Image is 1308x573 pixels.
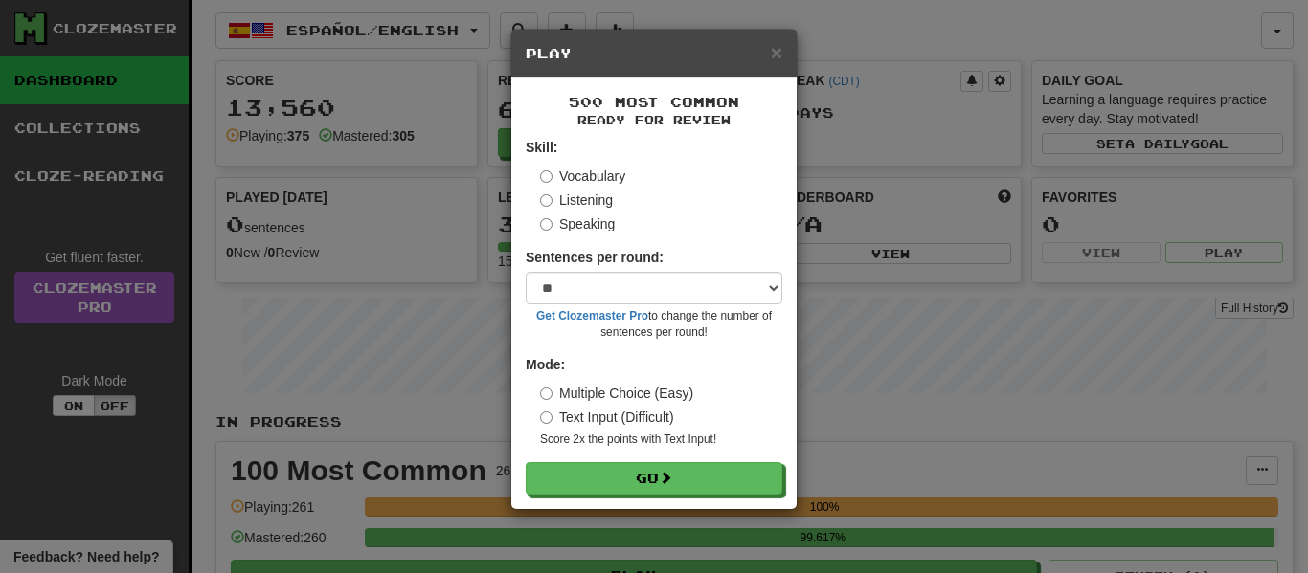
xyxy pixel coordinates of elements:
label: Sentences per round: [526,248,664,267]
input: Listening [540,194,553,207]
label: Text Input (Difficult) [540,408,674,427]
small: to change the number of sentences per round! [526,308,782,341]
button: Go [526,462,782,495]
small: Ready for Review [526,112,782,128]
input: Speaking [540,218,553,231]
span: × [771,41,782,63]
input: Vocabulary [540,170,553,183]
label: Vocabulary [540,166,625,186]
input: Multiple Choice (Easy) [540,387,553,400]
label: Listening [540,190,613,209]
span: 500 Most Common [569,94,739,110]
button: Close [771,42,782,62]
strong: Skill: [526,140,557,155]
label: Speaking [540,214,615,233]
h5: Play [526,44,782,63]
label: Multiple Choice (Easy) [540,384,693,403]
strong: Mode: [526,357,565,372]
a: Get Clozemaster Pro [536,309,648,322]
input: Text Input (Difficult) [540,411,553,424]
small: Score 2x the points with Text Input ! [540,431,782,448]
